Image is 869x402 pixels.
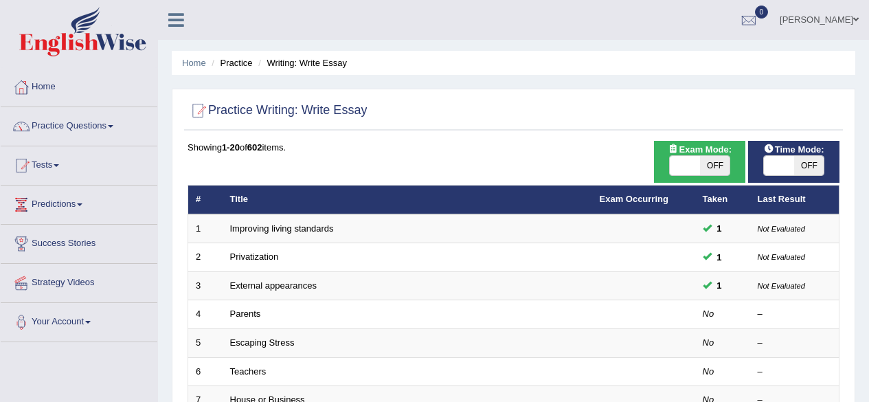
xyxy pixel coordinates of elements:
[600,194,668,204] a: Exam Occurring
[794,156,824,175] span: OFF
[758,253,805,261] small: Not Evaluated
[188,300,223,329] td: 4
[703,366,714,377] em: No
[1,107,157,142] a: Practice Questions
[188,141,839,154] div: Showing of items.
[1,68,157,102] a: Home
[758,142,830,157] span: Time Mode:
[703,309,714,319] em: No
[223,186,592,214] th: Title
[208,56,252,69] li: Practice
[712,278,727,293] span: You can still take this question
[695,186,750,214] th: Taken
[750,186,839,214] th: Last Result
[230,223,334,234] a: Improving living standards
[188,329,223,358] td: 5
[1,264,157,298] a: Strategy Videos
[1,146,157,181] a: Tests
[758,366,832,379] div: –
[1,225,157,259] a: Success Stories
[230,280,317,291] a: External appearances
[188,271,223,300] td: 3
[1,186,157,220] a: Predictions
[230,366,267,377] a: Teachers
[230,309,261,319] a: Parents
[712,250,727,265] span: You can still take this question
[247,142,262,153] b: 602
[188,100,367,121] h2: Practice Writing: Write Essay
[755,5,769,19] span: 0
[654,141,745,183] div: Show exams occurring in exams
[663,142,737,157] span: Exam Mode:
[182,58,206,68] a: Home
[230,252,279,262] a: Privatization
[188,243,223,272] td: 2
[758,308,832,321] div: –
[222,142,240,153] b: 1-20
[230,337,295,348] a: Escaping Stress
[188,214,223,243] td: 1
[712,221,727,236] span: You can still take this question
[188,357,223,386] td: 6
[758,225,805,233] small: Not Evaluated
[758,337,832,350] div: –
[1,303,157,337] a: Your Account
[700,156,730,175] span: OFF
[188,186,223,214] th: #
[703,337,714,348] em: No
[255,56,347,69] li: Writing: Write Essay
[758,282,805,290] small: Not Evaluated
